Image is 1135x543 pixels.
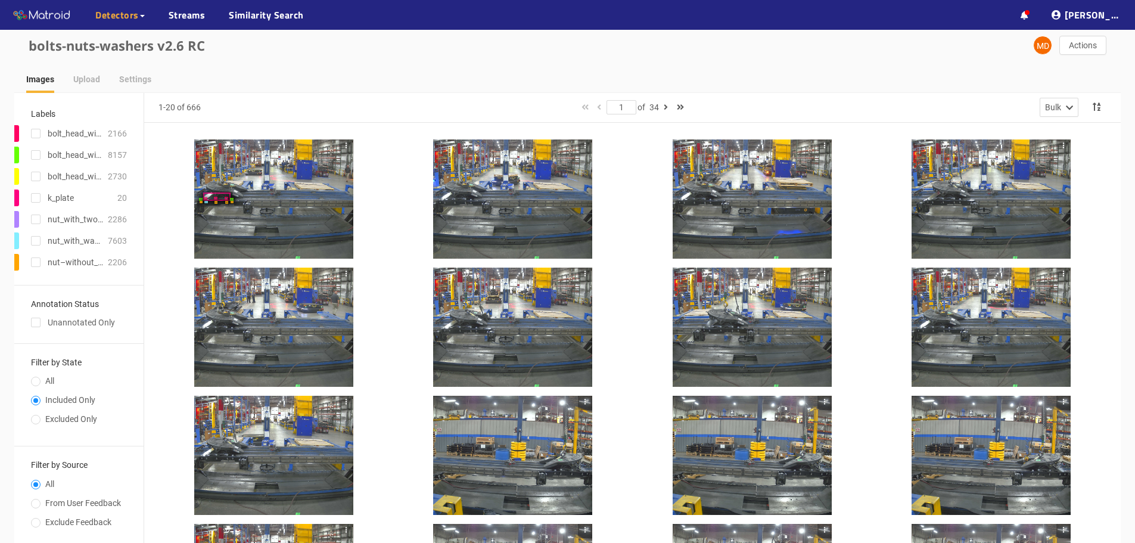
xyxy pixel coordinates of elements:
[95,8,139,22] span: Detectors
[41,498,126,508] span: From User Feedback
[41,517,116,527] span: Exclude Feedback
[73,73,100,86] div: Upload
[169,8,206,22] a: Streams
[108,213,127,226] div: 2286
[1069,39,1097,52] span: Actions
[41,395,100,405] span: Included Only
[31,358,127,367] h3: Filter by State
[31,461,127,470] h3: Filter by Source
[117,191,127,204] div: 20
[1040,98,1078,117] button: Bulk
[48,213,103,226] div: nut_with_two_washers
[48,234,103,247] div: nut_with_washer
[158,101,201,114] div: 1-20 of 666
[108,234,127,247] div: 7603
[1045,101,1061,114] div: Bulk
[48,148,103,162] div: bolt_head_with_washer
[48,170,103,183] div: bolt_head_without_washer
[1059,36,1106,55] button: Actions
[41,479,59,489] span: All
[31,107,55,120] div: Labels
[12,7,71,24] img: Matroid logo
[108,170,127,183] div: 2730
[108,256,127,269] div: 2206
[48,256,103,269] div: nut–without_washer
[29,35,568,56] div: bolts-nuts-washers v2.6 RC
[31,300,127,309] h3: Annotation Status
[48,127,103,140] div: bolt_head_with_two_washers
[1037,36,1049,55] span: MD
[26,73,54,86] div: Images
[108,148,127,162] div: 8157
[229,8,304,22] a: Similarity Search
[638,103,659,112] span: of 34
[41,414,102,424] span: Excluded Only
[31,316,127,329] div: Unannotated Only
[41,376,59,386] span: All
[108,127,127,140] div: 2166
[48,191,74,204] div: k_plate
[119,73,151,86] div: Settings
